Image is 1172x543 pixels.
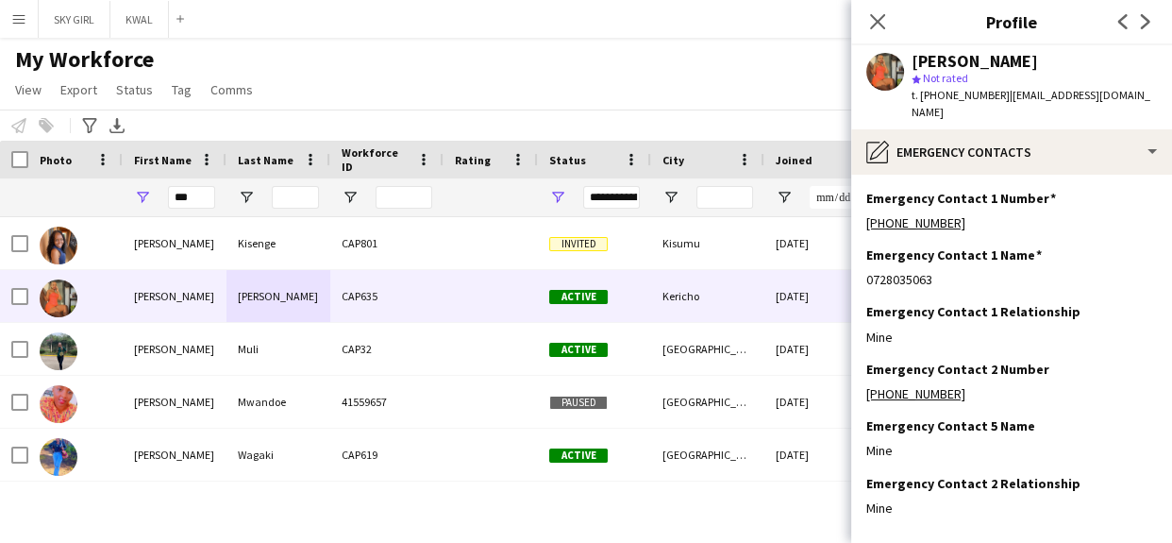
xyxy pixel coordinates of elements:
[851,129,1172,175] div: Emergency contacts
[764,323,878,375] div: [DATE]
[203,77,260,102] a: Comms
[912,88,1150,119] span: | [EMAIL_ADDRESS][DOMAIN_NAME]
[342,189,359,206] button: Open Filter Menu
[866,361,1049,378] h3: Emergency Contact 2 Number
[866,500,1157,517] div: Mine
[15,81,42,98] span: View
[764,217,878,269] div: [DATE]
[866,417,1035,434] h3: Emergency Contact 5 Name
[851,9,1172,34] h3: Profile
[226,376,330,428] div: Mwandoe
[106,114,128,137] app-action-btn: Export XLSX
[210,81,253,98] span: Comms
[376,186,432,209] input: Workforce ID Filter Input
[134,153,192,167] span: First Name
[15,45,154,74] span: My Workforce
[226,270,330,322] div: [PERSON_NAME]
[123,217,226,269] div: [PERSON_NAME]
[651,429,764,481] div: [GEOGRAPHIC_DATA]
[342,145,410,174] span: Workforce ID
[866,246,1042,263] h3: Emergency Contact 1 Name
[776,153,812,167] span: Joined
[651,323,764,375] div: [GEOGRAPHIC_DATA]
[40,438,77,476] img: Yvonne Wagaki
[238,153,293,167] span: Last Name
[866,442,1157,459] div: Mine
[651,270,764,322] div: Kericho
[168,186,215,209] input: First Name Filter Input
[172,81,192,98] span: Tag
[912,88,1010,102] span: t. [PHONE_NUMBER]
[330,217,444,269] div: CAP801
[226,217,330,269] div: Kisenge
[109,77,160,102] a: Status
[810,186,866,209] input: Joined Filter Input
[549,396,608,410] span: Paused
[53,77,105,102] a: Export
[662,153,684,167] span: City
[330,323,444,375] div: CAP32
[40,153,72,167] span: Photo
[123,376,226,428] div: [PERSON_NAME]
[226,429,330,481] div: Wagaki
[40,227,77,264] img: Yvonne Kisenge
[549,449,608,463] span: Active
[696,186,753,209] input: City Filter Input
[226,323,330,375] div: Muli
[455,153,491,167] span: Rating
[8,77,49,102] a: View
[116,81,153,98] span: Status
[238,189,255,206] button: Open Filter Menu
[764,376,878,428] div: [DATE]
[272,186,319,209] input: Last Name Filter Input
[40,332,77,370] img: Yvonne Muli
[164,77,199,102] a: Tag
[776,189,793,206] button: Open Filter Menu
[78,114,101,137] app-action-btn: Advanced filters
[60,81,97,98] span: Export
[912,53,1038,70] div: [PERSON_NAME]
[40,385,77,423] img: Yvonne Mwandoe
[123,270,226,322] div: [PERSON_NAME]
[549,153,586,167] span: Status
[330,376,444,428] div: 41559657
[123,429,226,481] div: [PERSON_NAME]
[923,71,968,85] span: Not rated
[330,429,444,481] div: CAP619
[651,217,764,269] div: Kisumu
[866,271,1157,288] div: 0728035063
[123,323,226,375] div: [PERSON_NAME]
[134,189,151,206] button: Open Filter Menu
[39,1,110,38] button: SKY GIRL
[549,343,608,357] span: Active
[866,329,1157,346] div: Mine
[866,214,965,231] a: [PHONE_NUMBER]
[651,376,764,428] div: [GEOGRAPHIC_DATA]
[764,429,878,481] div: [DATE]
[110,1,169,38] button: KWAL
[866,190,1056,207] h3: Emergency Contact 1 Number
[40,280,77,317] img: Yvonne Mbugua
[662,189,679,206] button: Open Filter Menu
[549,237,608,251] span: Invited
[866,385,965,402] a: [PHONE_NUMBER]
[549,290,608,304] span: Active
[866,475,1080,492] h3: Emergency Contact 2 Relationship
[549,189,566,206] button: Open Filter Menu
[866,303,1080,320] h3: Emergency Contact 1 Relationship
[764,270,878,322] div: [DATE]
[330,270,444,322] div: CAP635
